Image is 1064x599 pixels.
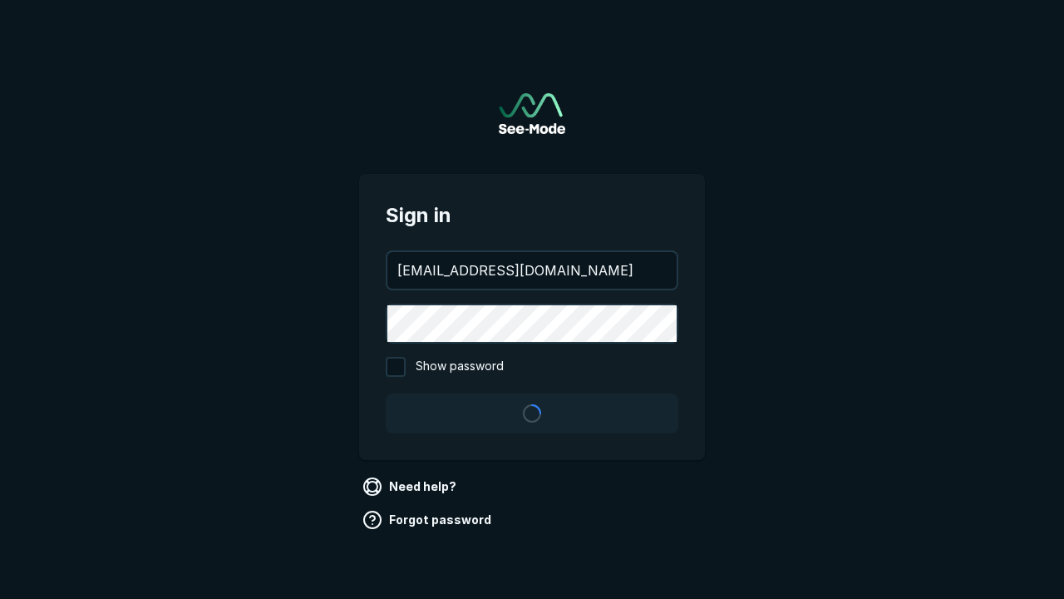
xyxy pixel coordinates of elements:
a: Go to sign in [499,93,565,134]
span: Sign in [386,200,678,230]
a: Forgot password [359,507,498,533]
span: Show password [416,357,504,377]
input: your@email.com [387,252,677,289]
a: Need help? [359,473,463,500]
img: See-Mode Logo [499,93,565,134]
